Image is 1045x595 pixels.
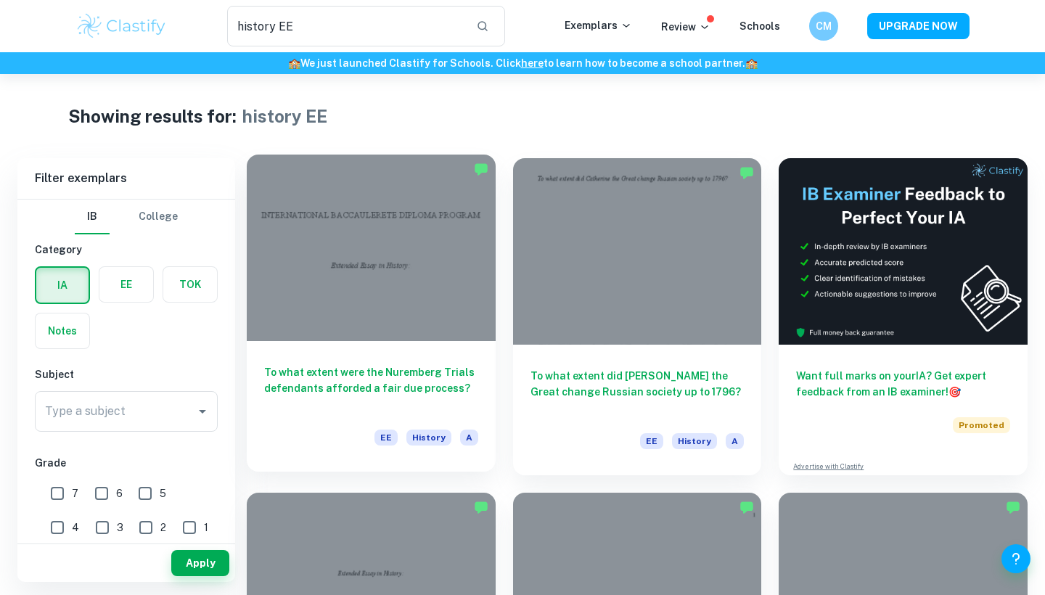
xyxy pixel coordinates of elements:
[953,417,1010,433] span: Promoted
[661,19,710,35] p: Review
[36,268,89,303] button: IA
[640,433,663,449] span: EE
[35,242,218,258] h6: Category
[739,165,754,180] img: Marked
[68,103,237,129] h1: Showing results for:
[171,550,229,576] button: Apply
[3,55,1042,71] h6: We just launched Clastify for Schools. Click to learn how to become a school partner.
[264,364,478,412] h6: To what extent were the Nuremberg Trials defendants afforded a fair due process?
[99,267,153,302] button: EE
[163,267,217,302] button: TOK
[530,368,745,416] h6: To what extent did [PERSON_NAME] the Great change Russian society up to 1796?
[779,158,1028,475] a: Want full marks on yourIA? Get expert feedback from an IB examiner!PromotedAdvertise with Clastify
[406,430,451,446] span: History
[672,433,717,449] span: History
[72,485,78,501] span: 7
[793,461,864,472] a: Advertise with Clastify
[474,162,488,176] img: Marked
[521,57,544,69] a: here
[242,103,327,129] h1: history EE
[1006,500,1020,514] img: Marked
[739,20,780,32] a: Schools
[116,485,123,501] span: 6
[745,57,758,69] span: 🏫
[204,520,208,535] span: 1
[192,401,213,422] button: Open
[247,158,496,475] a: To what extent were the Nuremberg Trials defendants afforded a fair due process?EEHistoryA
[779,158,1028,345] img: Thumbnail
[726,433,744,449] span: A
[816,18,832,34] h6: CM
[948,386,961,398] span: 🎯
[36,313,89,348] button: Notes
[565,17,632,33] p: Exemplars
[75,200,178,234] div: Filter type choice
[72,520,79,535] span: 4
[460,430,478,446] span: A
[35,366,218,382] h6: Subject
[867,13,970,39] button: UPGRADE NOW
[160,520,166,535] span: 2
[474,500,488,514] img: Marked
[17,158,235,199] h6: Filter exemplars
[35,455,218,471] h6: Grade
[796,368,1010,400] h6: Want full marks on your IA ? Get expert feedback from an IB examiner!
[139,200,178,234] button: College
[75,200,110,234] button: IB
[513,158,762,475] a: To what extent did [PERSON_NAME] the Great change Russian society up to 1796?EEHistoryA
[227,6,464,46] input: Search for any exemplars...
[117,520,123,535] span: 3
[288,57,300,69] span: 🏫
[809,12,838,41] button: CM
[1001,544,1030,573] button: Help and Feedback
[739,500,754,514] img: Marked
[374,430,398,446] span: EE
[160,485,166,501] span: 5
[75,12,168,41] img: Clastify logo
